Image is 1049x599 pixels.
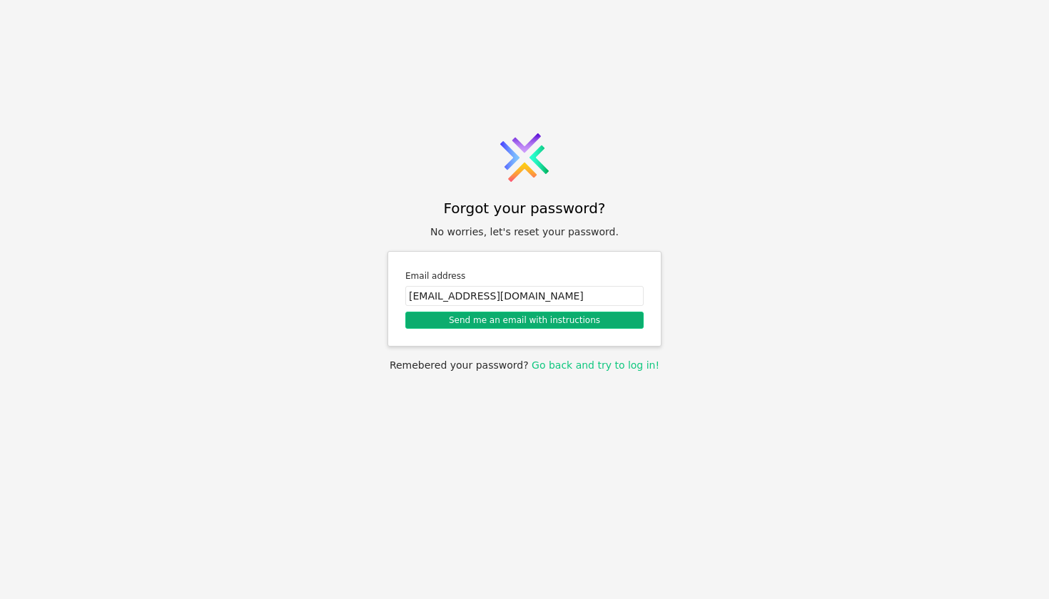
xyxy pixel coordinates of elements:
input: Email address [405,286,644,306]
label: Email address [405,269,644,283]
a: Go back and try to log in! [532,359,659,371]
div: No worries, let's reset your password. [430,225,619,240]
button: Send me an email with instructions [405,312,644,329]
h1: Forgot your password? [444,198,606,219]
div: Remebered your password? [390,358,659,373]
